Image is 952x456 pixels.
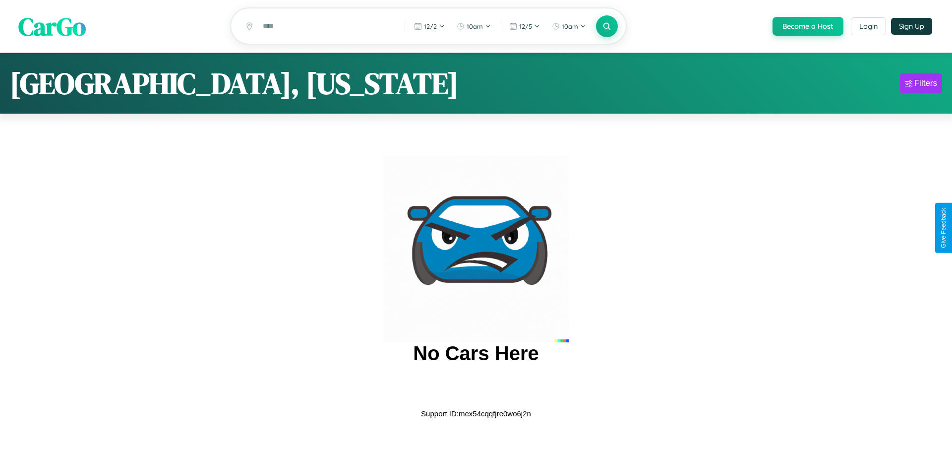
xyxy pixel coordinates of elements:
p: Support ID: mex54cqqfjre0wo6j2n [421,407,531,420]
img: car [383,156,569,342]
span: CarGo [18,9,86,43]
span: 12 / 5 [519,22,532,30]
span: 10am [467,22,483,30]
h1: [GEOGRAPHIC_DATA], [US_STATE] [10,63,459,104]
span: 12 / 2 [424,22,437,30]
button: Filters [900,73,942,93]
h2: No Cars Here [413,342,538,365]
button: Login [851,17,886,35]
div: Give Feedback [940,208,947,248]
div: Filters [914,78,937,88]
button: Sign Up [891,18,932,35]
button: Become a Host [773,17,843,36]
span: 10am [562,22,578,30]
button: 10am [452,18,496,34]
button: 12/5 [504,18,545,34]
button: 10am [547,18,591,34]
button: 12/2 [409,18,450,34]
